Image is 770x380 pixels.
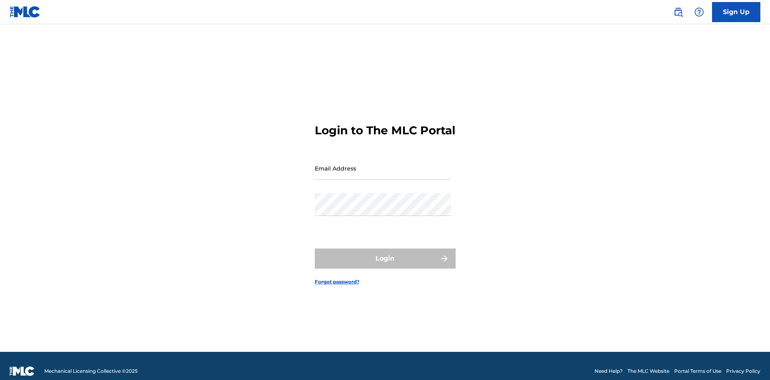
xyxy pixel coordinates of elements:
div: Help [691,4,707,20]
img: logo [10,366,35,376]
span: Mechanical Licensing Collective © 2025 [44,368,138,375]
img: MLC Logo [10,6,41,18]
img: search [673,7,683,17]
a: Privacy Policy [726,368,760,375]
a: Public Search [670,4,686,20]
img: help [694,7,704,17]
a: The MLC Website [628,368,669,375]
a: Portal Terms of Use [674,368,721,375]
a: Sign Up [712,2,760,22]
a: Forgot password? [315,278,359,286]
h3: Login to The MLC Portal [315,123,455,138]
a: Need Help? [595,368,623,375]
